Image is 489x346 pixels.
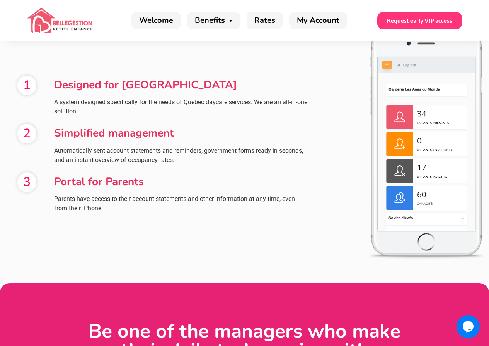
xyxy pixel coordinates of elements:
font: 1 [23,77,31,93]
font: 2 [23,125,31,142]
font: Rates [254,15,275,25]
font: A system designed specifically for the needs of Quebec daycare services. We are an all-in-one sol... [54,98,307,115]
font: My Account [297,15,339,25]
font: 3 [23,174,31,190]
a: My Account [289,12,347,29]
a: 3 [17,172,36,192]
font: Automatically sent account statements and reminders, government forms ready in seconds, and an in... [54,147,303,164]
font: Parents have access to their account statements and other information at any time, even from thei... [54,195,295,212]
a: Welcome [131,12,181,29]
a: 2 [17,124,36,143]
iframe: chat widget [457,315,481,338]
font: Benefits [195,15,225,25]
font: Designed for [GEOGRAPHIC_DATA] [54,78,237,92]
a: Request early VIP access [377,12,462,29]
a: 1 [17,76,36,95]
font: Welcome [139,15,173,25]
a: Rates [247,12,283,29]
font: Request early VIP access [387,17,452,24]
font: Simplified management [54,126,174,140]
font: Portal for Parents [54,174,144,189]
a: Benefits [187,12,240,29]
